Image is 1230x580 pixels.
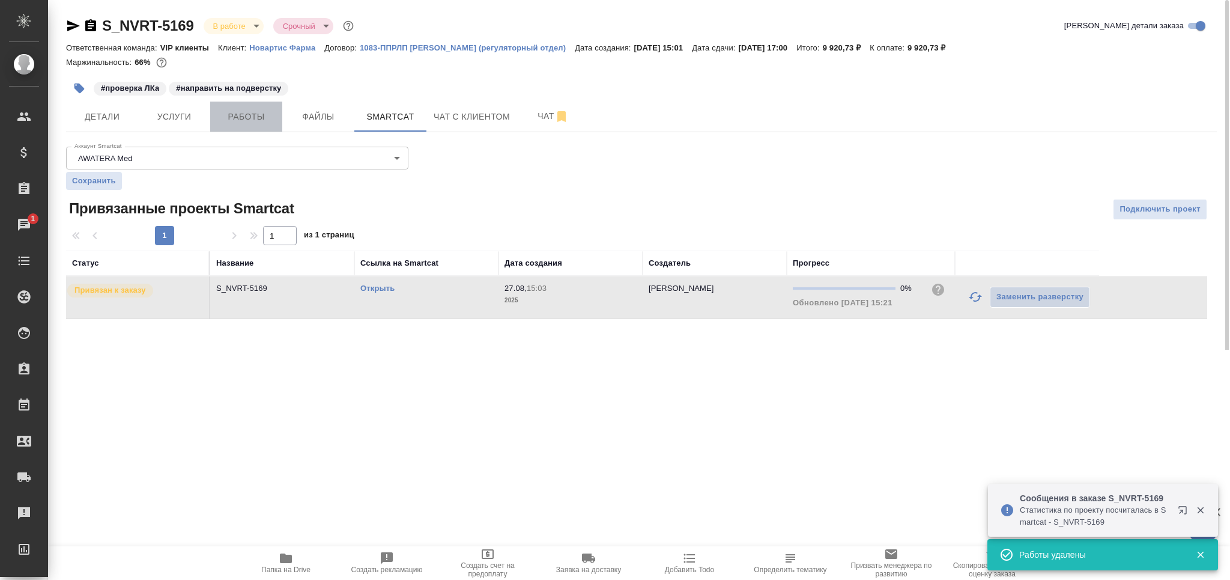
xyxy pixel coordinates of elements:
[504,257,562,269] div: Дата создания
[870,43,907,52] p: К оплате:
[216,257,253,269] div: Название
[218,43,249,52] p: Клиент:
[92,82,168,93] span: проверка ЛКа
[74,153,136,163] button: AWATERA Med
[634,43,692,52] p: [DATE] 15:01
[504,284,527,293] p: 27.08,
[1119,203,1201,216] span: Подключить проект
[362,109,419,124] span: Smartcat
[996,290,1083,304] span: Заменить разверстку
[66,147,408,169] div: AWATERA Med
[990,287,1090,308] button: Заменить разверстку
[135,58,153,67] p: 66%
[961,282,990,311] button: Обновить прогресс
[823,43,870,52] p: 9 920,73 ₽
[66,75,92,102] button: Добавить тэг
[249,42,324,52] a: Новартис Фарма
[692,43,738,52] p: Дата сдачи:
[176,82,281,94] p: #направить на подверстку
[249,43,324,52] p: Новартис Фарма
[210,21,249,31] button: В работе
[3,210,45,240] a: 1
[900,282,921,295] div: 0%
[524,109,582,124] span: Чат
[1020,504,1170,528] p: Cтатистика по проекту посчиталась в Smartcat - S_NVRT-5169
[360,257,438,269] div: Ссылка на Smartcat
[66,199,294,218] span: Привязанные проекты Smartcat
[739,43,797,52] p: [DATE] 17:00
[434,109,510,124] span: Чат с клиентом
[1064,20,1184,32] span: [PERSON_NAME] детали заказа
[66,172,122,190] button: Сохранить
[273,18,333,34] div: В работе
[324,43,360,52] p: Договор:
[360,42,575,52] a: 1083-ППРЛП [PERSON_NAME] (регуляторный отдел)
[74,284,146,296] p: Привязан к заказу
[1113,199,1207,220] button: Подключить проект
[72,175,116,187] span: Сохранить
[154,55,169,70] button: 2817.28 RUB;
[793,298,892,307] span: Обновлено [DATE] 15:21
[527,284,547,293] p: 15:03
[101,82,159,94] p: #проверка ЛКа
[168,82,289,93] span: направить на подверстку
[73,109,131,124] span: Детали
[66,58,135,67] p: Маржинальность:
[341,18,356,34] button: Доп статусы указывают на важность/срочность заказа
[1171,498,1199,527] button: Открыть в новой вкладке
[217,109,275,124] span: Работы
[649,257,691,269] div: Создатель
[204,18,264,34] div: В работе
[216,282,348,295] p: S_NVRT-5169
[360,43,575,52] p: 1083-ППРЛП [PERSON_NAME] (регуляторный отдел)
[1020,492,1170,504] p: Сообщения в заказе S_NVRT-5169
[1188,549,1213,560] button: Закрыть
[1019,549,1178,561] div: Работы удалены
[145,109,203,124] span: Услуги
[160,43,218,52] p: VIP клиенты
[279,21,319,31] button: Срочный
[304,228,354,245] span: из 1 страниц
[102,17,194,34] a: S_NVRT-5169
[23,213,42,225] span: 1
[793,257,829,269] div: Прогресс
[83,19,98,33] button: Скопировать ссылку
[504,295,637,307] p: 2025
[289,109,347,124] span: Файлы
[1188,505,1213,516] button: Закрыть
[360,284,395,293] a: Открыть
[575,43,634,52] p: Дата создания:
[554,109,569,124] svg: Отписаться
[649,284,714,293] p: [PERSON_NAME]
[66,43,160,52] p: Ответственная команда:
[66,19,80,33] button: Скопировать ссылку для ЯМессенджера
[796,43,822,52] p: Итого:
[907,43,955,52] p: 9 920,73 ₽
[72,257,99,269] div: Статус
